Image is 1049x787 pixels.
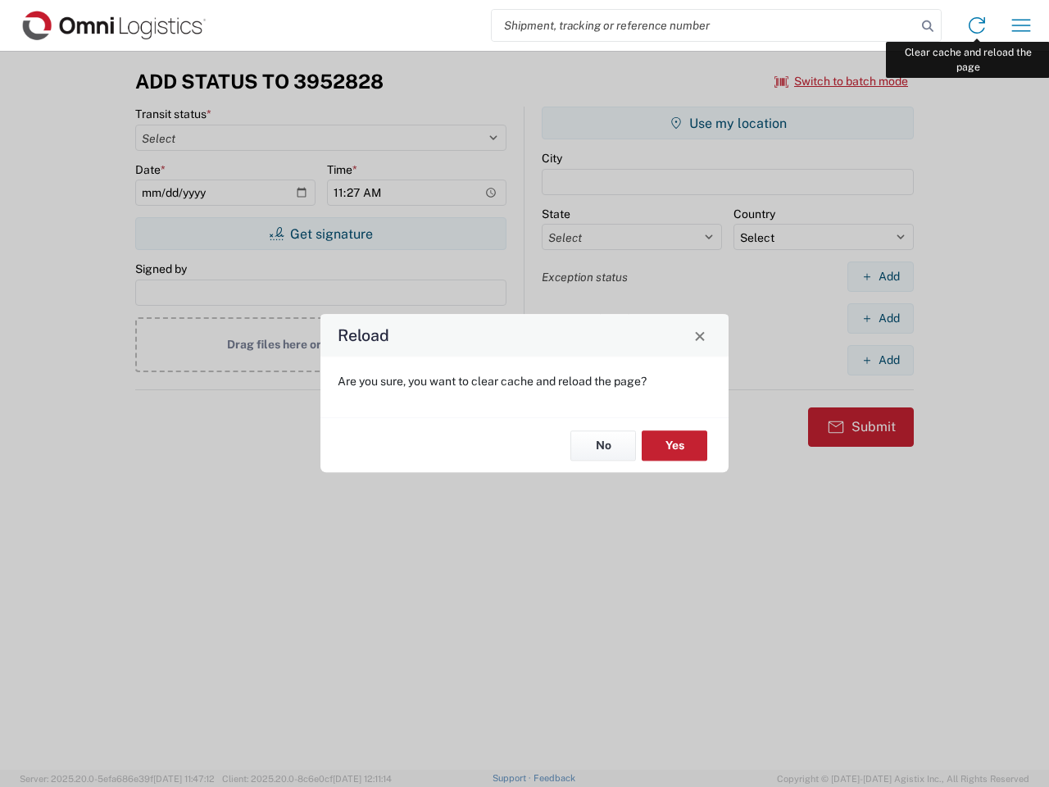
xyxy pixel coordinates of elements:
button: No [570,430,636,461]
input: Shipment, tracking or reference number [492,10,916,41]
h4: Reload [338,324,389,348]
p: Are you sure, you want to clear cache and reload the page? [338,374,711,389]
button: Close [688,324,711,347]
button: Yes [642,430,707,461]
